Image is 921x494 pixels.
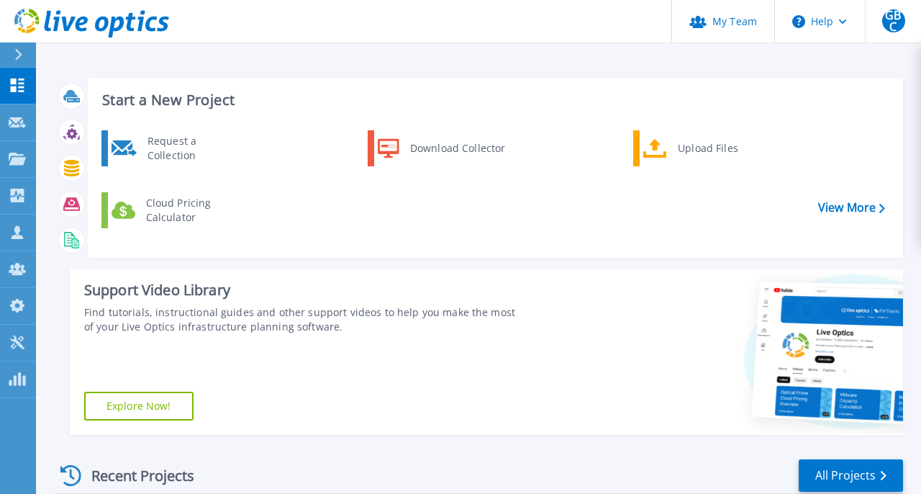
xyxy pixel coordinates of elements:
[403,134,512,163] div: Download Collector
[101,130,249,166] a: Request a Collection
[101,192,249,228] a: Cloud Pricing Calculator
[368,130,515,166] a: Download Collector
[139,196,245,225] div: Cloud Pricing Calculator
[84,281,517,300] div: Support Video Library
[102,92,884,108] h3: Start a New Project
[818,201,885,215] a: View More
[140,134,245,163] div: Request a Collection
[799,459,903,492] a: All Projects
[84,305,517,334] div: Find tutorials, instructional guides and other support videos to help you make the most of your L...
[633,130,781,166] a: Upload Files
[882,9,905,32] span: GBC
[671,134,777,163] div: Upload Files
[84,392,194,421] a: Explore Now!
[55,458,214,493] div: Recent Projects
